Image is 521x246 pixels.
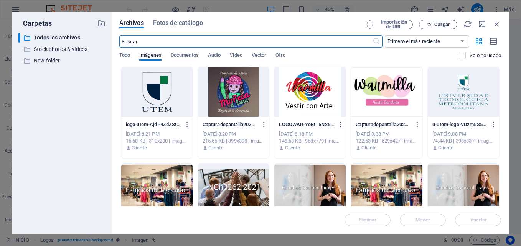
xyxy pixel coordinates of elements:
p: Cliente [438,144,453,151]
input: Buscar [119,35,373,48]
span: Documentos [171,51,199,61]
p: Cliente [208,144,224,151]
i: Crear carpeta [97,19,106,28]
span: Audio [208,51,221,61]
div: 15.68 KB | 310x200 | image/png [126,138,188,144]
i: Cerrar [493,20,501,28]
div: 122.63 KB | 629x427 | image/png [356,138,418,144]
span: Fotos de catálogo [153,18,203,28]
div: 215.66 KB | 399x398 | image/png [203,138,265,144]
span: Imágenes [139,51,162,61]
span: Video [230,51,242,61]
i: Volver a cargar [463,20,472,28]
p: u-utem-logo-VDzm5S5SzpJDrjaVI6UKAg.png [432,121,487,128]
p: Carpetas [18,18,52,28]
p: Cliente [285,144,300,151]
div: 74.44 KB | 398x337 | image/png [432,138,495,144]
p: Capturadepantalla2025-10-03163704-feqnNMAS_QbJcXnLUL3kOg.png [356,121,411,128]
i: Minimizar [478,20,486,28]
div: 148.58 KB | 958x779 | image/png [279,138,341,144]
div: New folder [18,56,106,66]
div: ​ [18,33,20,43]
div: [DATE] 9:08 PM [432,131,495,138]
div: [DATE] 9:38 PM [356,131,418,138]
span: Vector [252,51,267,61]
p: New folder [34,56,91,65]
span: Cargar [434,22,450,27]
span: Archivos [119,18,144,28]
p: Stock photos & videos [34,45,91,54]
span: Importación de URL [378,20,409,29]
p: LOGOWAR-YeBtT5N25uCc-C2bTB8GyA.png [279,121,334,128]
p: logo-utem-AjdP4ZdZStmdlmTPZ4H7fg.png [126,121,181,128]
div: [DATE] 8:20 PM [203,131,265,138]
button: Importación de URL [367,20,413,29]
p: Solo muestra los archivos que no están usándose en el sitio web. Los archivos añadidos durante es... [470,52,501,59]
p: Todos los archivos [34,33,91,42]
span: Otro [275,51,285,61]
p: Capturadepantalla2025-10-06152043-OybU6u-RPDCmbbv8RCVYEQ.png [203,121,257,128]
p: Cliente [132,144,147,151]
span: Todo [119,51,130,61]
div: [DATE] 8:21 PM [126,131,188,138]
div: [DATE] 8:18 PM [279,131,341,138]
p: Cliente [361,144,377,151]
div: Stock photos & videos [18,44,106,54]
button: Cargar [419,20,457,29]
